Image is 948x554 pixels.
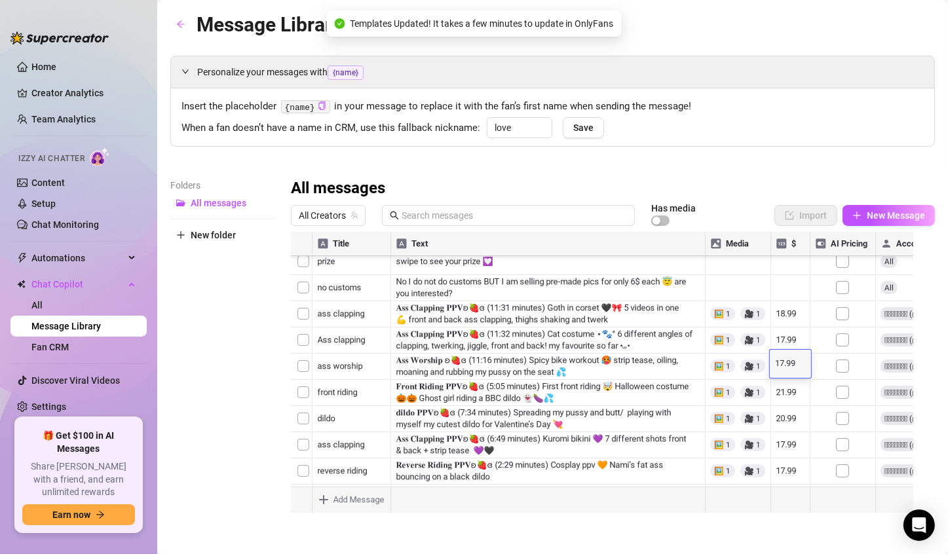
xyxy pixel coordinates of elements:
span: Earn now [52,509,90,520]
a: Discover Viral Videos [31,375,120,386]
a: Setup [31,198,56,209]
span: Save [573,122,594,133]
button: Earn nowarrow-right [22,504,135,525]
span: Izzy AI Chatter [18,153,85,165]
textarea: 17.99 [776,358,806,370]
span: Insert the placeholder in your message to replace it with the fan’s first name when sending the m... [181,99,924,115]
a: Content [31,177,65,188]
span: plus [176,231,185,240]
span: arrow-left [176,20,185,29]
span: Share [PERSON_NAME] with a friend, and earn unlimited rewards [22,460,135,499]
a: Home [31,62,56,72]
span: Chat Copilot [31,274,124,295]
span: All messages [191,198,246,208]
img: AI Chatter [90,147,110,166]
div: Personalize your messages with{name} [171,56,934,88]
article: Folders [170,178,275,193]
span: 🎁 Get $100 in AI Messages [22,430,135,455]
span: Templates Updated! It takes a few minutes to update in OnlyFans [351,16,614,31]
h3: All messages [291,178,385,199]
span: folder-open [176,198,185,208]
span: New folder [191,230,236,240]
span: When a fan doesn’t have a name in CRM, use this fallback nickname: [181,120,480,136]
a: Creator Analytics [31,83,136,103]
button: Import [774,205,837,226]
button: All messages [170,193,275,213]
span: check-circle [335,18,345,29]
span: plus [852,211,862,220]
img: logo-BBDzfeDw.svg [10,31,109,45]
span: search [390,211,399,220]
div: Open Intercom Messenger [903,509,935,541]
span: Personalize your messages with [197,65,924,80]
a: Team Analytics [31,114,96,124]
button: Save [563,117,604,138]
span: All Creators [299,206,358,225]
a: Fan CRM [31,342,69,352]
button: Click to Copy [318,102,326,111]
span: expanded [181,67,189,75]
span: thunderbolt [17,253,28,263]
span: Automations [31,248,124,268]
code: {name} [281,100,330,114]
span: {name} [328,65,364,80]
a: Message Library [31,321,101,331]
a: Settings [31,401,66,412]
input: Search messages [402,208,627,223]
span: New Message [867,210,925,221]
article: Message Library [197,9,342,40]
button: New Message [843,205,935,226]
article: Has media [651,204,696,212]
span: team [351,212,358,219]
a: Chat Monitoring [31,219,99,230]
span: copy [318,102,326,110]
img: Chat Copilot [17,280,26,289]
span: arrow-right [96,510,105,519]
button: New folder [170,225,275,246]
a: All [31,300,43,310]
